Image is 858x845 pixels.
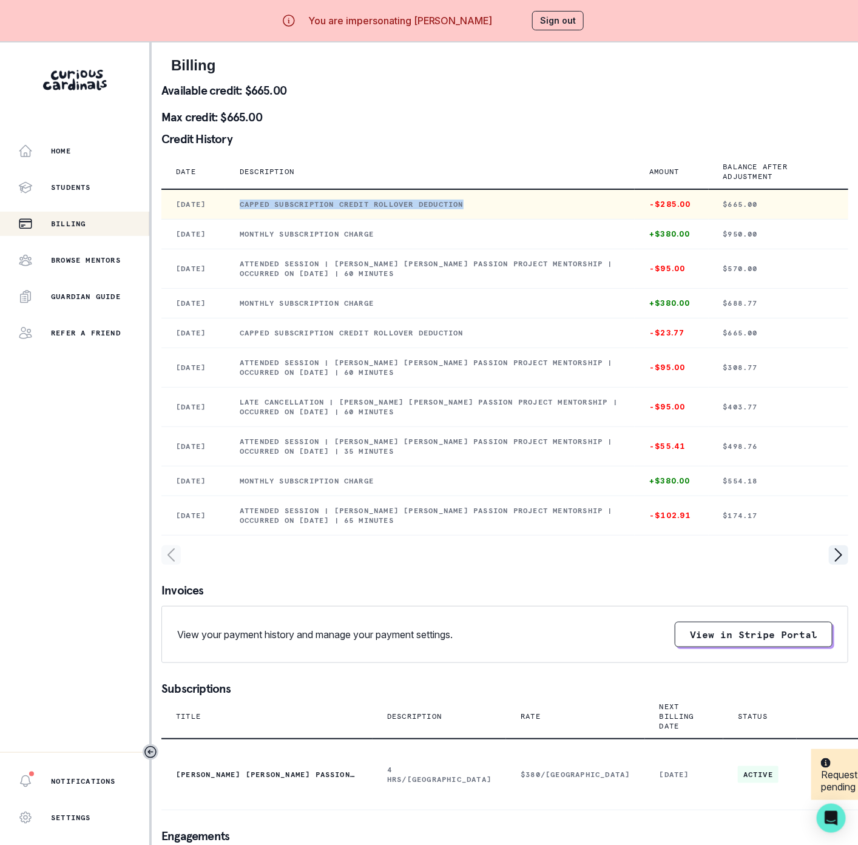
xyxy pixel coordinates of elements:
p: Attended session | [PERSON_NAME] [PERSON_NAME] Passion Project Mentorship | Occurred on [DATE] | ... [240,506,621,525]
p: Notifications [51,776,116,786]
svg: page right [829,545,848,565]
p: -$102.91 [649,511,694,520]
p: -$95.00 [649,402,694,412]
p: [DATE] [176,298,211,308]
p: Attended session | [PERSON_NAME] [PERSON_NAME] Passion Project Mentorship | Occurred on [DATE] | ... [240,358,621,377]
svg: page left [161,545,181,565]
p: Credit History [161,133,848,145]
p: $665.00 [723,200,834,209]
p: [DATE] [176,264,211,274]
p: $688.77 [723,298,834,308]
p: Late cancellation | [PERSON_NAME] [PERSON_NAME] Passion Project Mentorship | Occurred on [DATE] |... [240,397,621,417]
p: Subscriptions [161,682,848,695]
p: Description [387,712,442,721]
p: $498.76 [723,442,834,451]
p: 4 HRS/[GEOGRAPHIC_DATA] [387,765,491,784]
p: [DATE] [176,476,211,486]
p: Rate [521,712,541,721]
p: Title [176,712,201,721]
p: -$55.41 [649,442,694,451]
button: Toggle sidebar [143,744,158,760]
p: Engagements [161,830,848,842]
p: Settings [51,813,91,823]
p: Capped subscription credit rollover deduction [240,200,621,209]
p: Max credit: $665.00 [161,111,848,123]
p: Balance after adjustment [723,162,819,181]
p: $380/[GEOGRAPHIC_DATA] [521,770,630,779]
p: Next Billing Date [660,702,694,731]
button: Sign out [532,11,584,30]
p: Attended session | [PERSON_NAME] [PERSON_NAME] Passion Project Mentorship | Occurred on [DATE] | ... [240,437,621,456]
p: You are impersonating [PERSON_NAME] [308,13,493,28]
p: -$95.00 [649,363,694,372]
p: -$23.77 [649,328,694,338]
p: View your payment history and manage your payment settings. [177,627,453,642]
p: $570.00 [723,264,834,274]
p: Request pending [821,756,857,793]
p: Invoices [161,584,848,596]
p: [DATE] [176,442,211,451]
p: [DATE] [176,402,211,412]
p: $665.00 [723,328,834,338]
p: Amount [649,167,679,177]
img: Curious Cardinals Logo [43,70,107,90]
p: +$380.00 [649,476,694,486]
p: Monthly subscription charge [240,298,621,308]
p: [PERSON_NAME] [PERSON_NAME] Passion Project Mentorship [176,770,358,779]
p: +$380.00 [649,229,694,239]
p: $554.18 [723,476,834,486]
p: Guardian Guide [51,292,121,301]
p: Monthly subscription charge [240,229,621,239]
p: [DATE] [176,511,211,520]
h2: Billing [171,57,839,75]
p: -$95.00 [649,264,694,274]
p: [DATE] [176,200,211,209]
p: $403.77 [723,402,834,412]
span: ACTIVE [738,766,779,783]
p: $174.17 [723,511,834,520]
p: +$380.00 [649,298,694,308]
p: Attended session | [PERSON_NAME] [PERSON_NAME] Passion Project Mentorship | Occurred on [DATE] | ... [240,259,621,278]
p: [DATE] [176,229,211,239]
p: Available credit: $665.00 [161,84,848,96]
p: Billing [51,219,86,229]
p: Status [738,712,768,721]
button: View in Stripe Portal [675,622,833,647]
p: Capped subscription credit rollover deduction [240,328,621,338]
p: Students [51,183,91,192]
p: Date [176,167,196,177]
div: Open Intercom Messenger [817,804,846,833]
p: [DATE] [660,770,709,779]
p: $308.77 [723,363,834,372]
p: Monthly subscription charge [240,476,621,486]
p: Description [240,167,294,177]
p: [DATE] [176,363,211,372]
p: -$285.00 [649,200,694,209]
p: [DATE] [176,328,211,338]
p: $950.00 [723,229,834,239]
p: Refer a friend [51,328,121,338]
p: Home [51,146,71,156]
p: Browse Mentors [51,255,121,265]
